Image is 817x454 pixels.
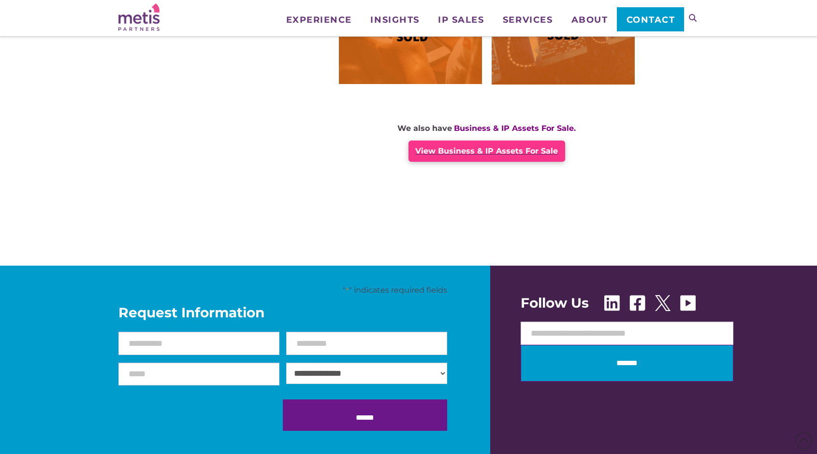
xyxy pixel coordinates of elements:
[655,295,671,311] img: X
[118,3,160,31] img: Metis Partners
[286,15,352,24] span: Experience
[604,295,620,311] img: Linkedin
[617,7,684,31] a: Contact
[521,296,589,310] span: Follow Us
[415,146,558,156] span: View Business & IP Assets For Sale
[571,15,608,24] span: About
[408,141,565,162] a: View Business & IP Assets For Sale
[680,295,696,311] img: Youtube
[438,15,484,24] span: IP Sales
[118,285,447,296] p: " " indicates required fields
[397,124,452,133] strong: We also have
[118,393,265,431] iframe: reCAPTCHA
[503,15,553,24] span: Services
[118,306,447,319] span: Request Information
[370,15,419,24] span: Insights
[795,432,812,449] span: Back to Top
[629,295,645,311] img: Facebook
[627,15,675,24] span: Contact
[454,124,576,133] strong: Business & IP Assets For Sale.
